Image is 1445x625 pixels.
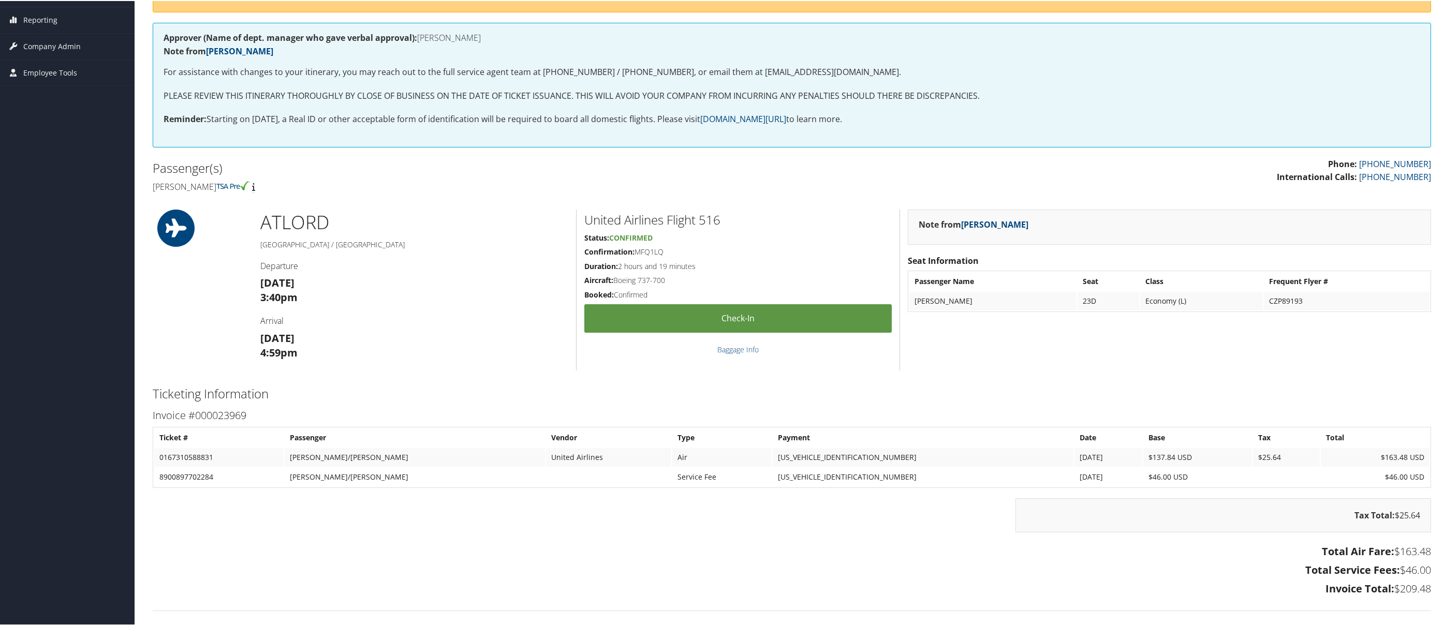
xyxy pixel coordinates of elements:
[773,467,1073,485] td: [US_VEHICLE_IDENTIFICATION_NUMBER]
[153,407,1431,422] h3: Invoice #000023969
[584,289,892,299] h5: Confirmed
[1140,271,1263,290] th: Class
[717,344,759,353] a: Baggage Info
[584,260,618,270] strong: Duration:
[1321,427,1429,446] th: Total
[584,260,892,271] h5: 2 hours and 19 minutes
[164,33,1420,41] h4: [PERSON_NAME]
[1321,447,1429,466] td: $163.48 USD
[1143,467,1252,485] td: $46.00 USD
[1143,447,1252,466] td: $137.84 USD
[672,467,772,485] td: Service Fee
[773,447,1073,466] td: [US_VEHICLE_IDENTIFICATION_NUMBER]
[164,112,207,124] strong: Reminder:
[164,31,417,42] strong: Approver (Name of dept. manager who gave verbal approval):
[1074,447,1142,466] td: [DATE]
[164,88,1420,102] p: PLEASE REVIEW THIS ITINERARY THOROUGHLY BY CLOSE OF BUSINESS ON THE DATE OF TICKET ISSUANCE. THIS...
[260,314,568,325] h4: Arrival
[260,345,298,359] strong: 4:59pm
[546,427,671,446] th: Vendor
[1078,291,1139,309] td: 23D
[153,158,784,176] h2: Passenger(s)
[164,65,1420,78] p: For assistance with changes to your itinerary, you may reach out to the full service agent team a...
[164,112,1420,125] p: Starting on [DATE], a Real ID or other acceptable form of identification will be required to boar...
[23,59,77,85] span: Employee Tools
[23,33,81,58] span: Company Admin
[260,259,568,271] h4: Departure
[1074,467,1142,485] td: [DATE]
[672,447,772,466] td: Air
[260,330,294,344] strong: [DATE]
[154,447,284,466] td: 0167310588831
[260,275,294,289] strong: [DATE]
[919,218,1028,229] strong: Note from
[1305,562,1400,576] strong: Total Service Fees:
[1253,447,1320,466] td: $25.64
[584,274,613,284] strong: Aircraft:
[773,427,1073,446] th: Payment
[1325,581,1394,594] strong: Invoice Total:
[609,232,653,242] span: Confirmed
[1328,157,1357,169] strong: Phone:
[584,232,609,242] strong: Status:
[1253,427,1320,446] th: Tax
[961,218,1028,229] a: [PERSON_NAME]
[1264,291,1429,309] td: CZP89193
[584,303,892,332] a: Check-in
[1321,467,1429,485] td: $46.00 USD
[153,562,1431,576] h3: $46.00
[1354,509,1395,520] strong: Tax Total:
[1078,271,1139,290] th: Seat
[153,180,784,191] h4: [PERSON_NAME]
[260,289,298,303] strong: 3:40pm
[1264,271,1429,290] th: Frequent Flyer #
[164,44,273,56] strong: Note from
[700,112,786,124] a: [DOMAIN_NAME][URL]
[1359,170,1431,182] a: [PHONE_NUMBER]
[1074,427,1142,446] th: Date
[546,447,671,466] td: United Airlines
[260,239,568,249] h5: [GEOGRAPHIC_DATA] / [GEOGRAPHIC_DATA]
[909,271,1077,290] th: Passenger Name
[908,254,979,265] strong: Seat Information
[285,467,545,485] td: [PERSON_NAME]/[PERSON_NAME]
[909,291,1077,309] td: [PERSON_NAME]
[23,6,57,32] span: Reporting
[154,467,284,485] td: 8900897702284
[584,246,635,256] strong: Confirmation:
[1322,543,1394,557] strong: Total Air Fare:
[153,543,1431,558] h3: $163.48
[1140,291,1263,309] td: Economy (L)
[584,210,892,228] h2: United Airlines Flight 516
[153,581,1431,595] h3: $209.48
[672,427,772,446] th: Type
[216,180,250,189] img: tsa-precheck.png
[584,289,614,299] strong: Booked:
[285,427,545,446] th: Passenger
[1277,170,1357,182] strong: International Calls:
[154,427,284,446] th: Ticket #
[285,447,545,466] td: [PERSON_NAME]/[PERSON_NAME]
[1143,427,1252,446] th: Base
[153,384,1431,401] h2: Ticketing Information
[1359,157,1431,169] a: [PHONE_NUMBER]
[206,44,273,56] a: [PERSON_NAME]
[260,209,568,234] h1: ATL ORD
[584,246,892,256] h5: MFQ1LQ
[584,274,892,285] h5: Boeing 737-700
[1015,497,1431,531] div: $25.64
